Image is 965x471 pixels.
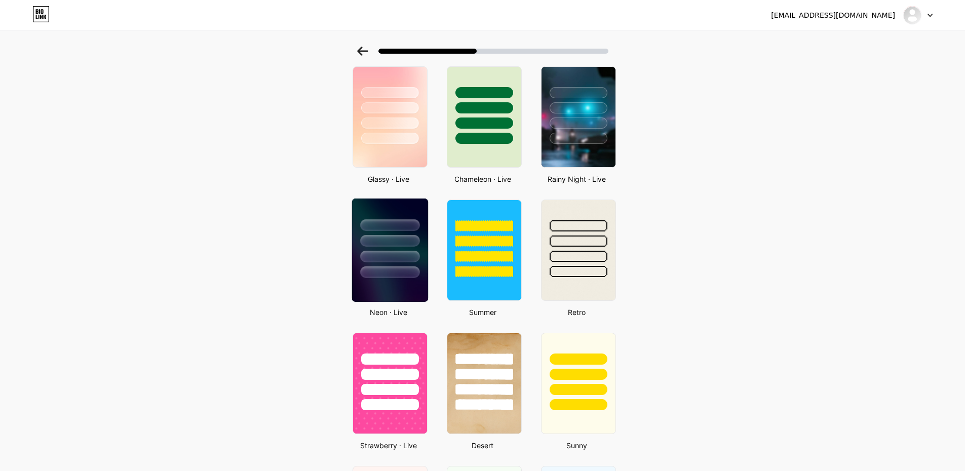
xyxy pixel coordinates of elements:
[352,199,428,302] img: neon.jpg
[538,307,616,318] div: Retro
[771,10,895,21] div: [EMAIL_ADDRESS][DOMAIN_NAME]
[444,174,522,184] div: Chameleon · Live
[444,440,522,451] div: Desert
[538,440,616,451] div: Sunny
[350,174,428,184] div: Glassy · Live
[350,307,428,318] div: Neon · Live
[903,6,922,25] img: Betgar Official
[538,174,616,184] div: Rainy Night · Live
[444,307,522,318] div: Summer
[350,440,428,451] div: Strawberry · Live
